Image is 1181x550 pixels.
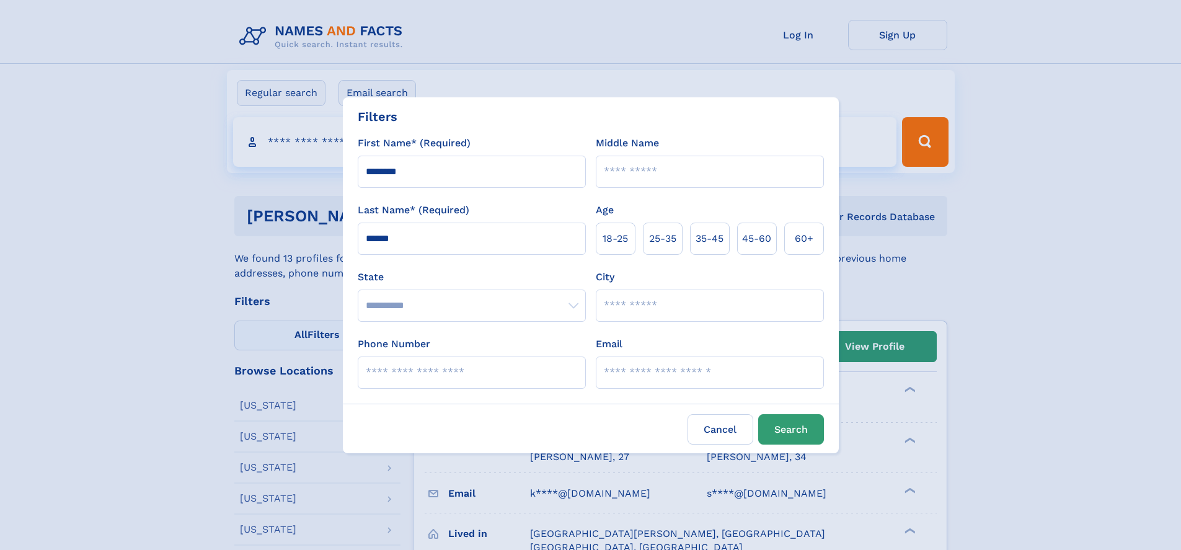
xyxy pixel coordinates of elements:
label: Cancel [688,414,753,445]
span: 45‑60 [742,231,771,246]
button: Search [758,414,824,445]
label: City [596,270,614,285]
label: First Name* (Required) [358,136,471,151]
label: Last Name* (Required) [358,203,469,218]
label: Email [596,337,622,352]
div: Filters [358,107,397,126]
span: 25‑35 [649,231,676,246]
span: 18‑25 [603,231,628,246]
label: State [358,270,586,285]
span: 60+ [795,231,813,246]
label: Phone Number [358,337,430,352]
label: Middle Name [596,136,659,151]
label: Age [596,203,614,218]
span: 35‑45 [696,231,723,246]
